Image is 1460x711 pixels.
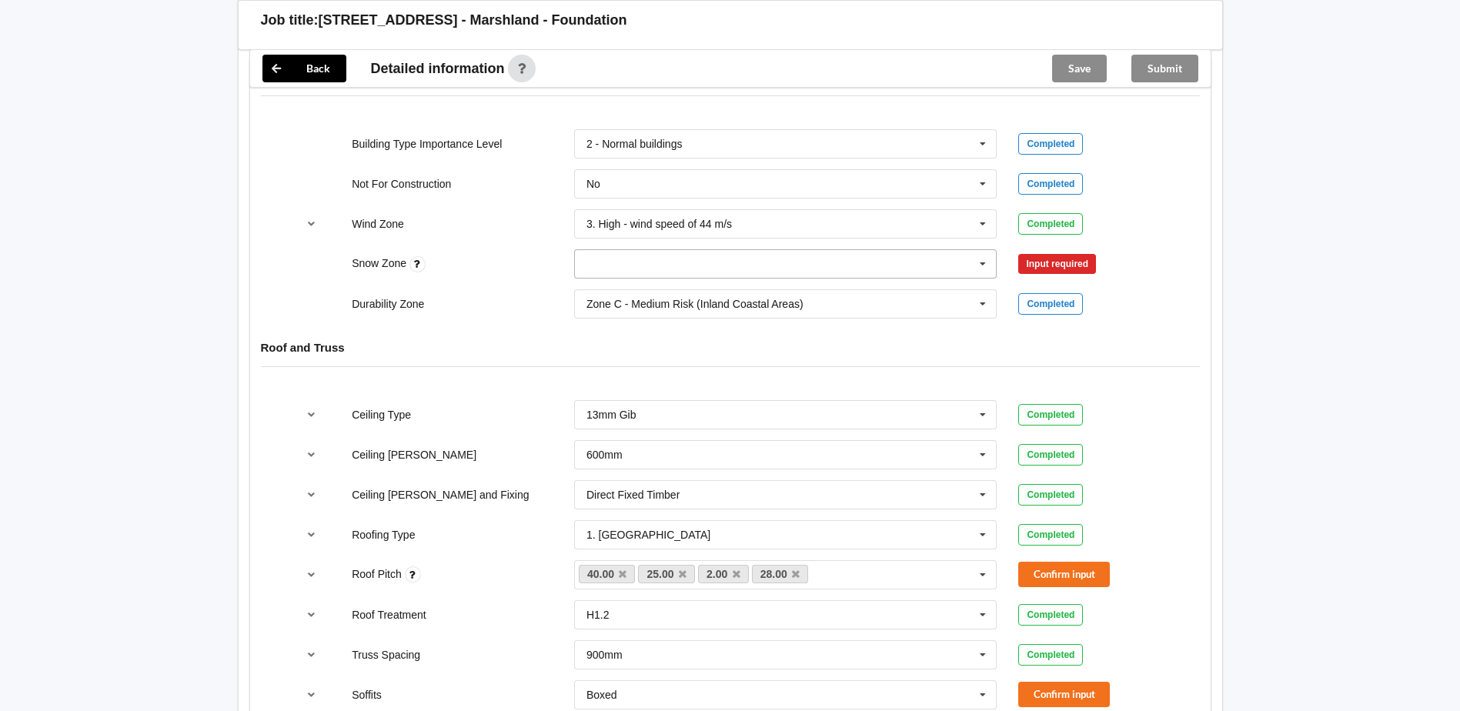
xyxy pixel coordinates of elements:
label: Wind Zone [352,218,404,230]
div: Completed [1018,644,1083,666]
label: Building Type Importance Level [352,138,502,150]
button: reference-toggle [296,561,326,589]
div: Completed [1018,444,1083,466]
div: 1. [GEOGRAPHIC_DATA] [586,529,710,540]
div: Completed [1018,404,1083,426]
div: Zone C - Medium Risk (Inland Coastal Areas) [586,299,804,309]
label: Soffits [352,689,382,701]
div: 600mm [586,449,623,460]
span: Detailed information [371,62,505,75]
div: Completed [1018,133,1083,155]
label: Ceiling Type [352,409,411,421]
div: 2 - Normal buildings [586,139,683,149]
label: Truss Spacing [352,649,420,661]
button: Back [262,55,346,82]
div: Completed [1018,213,1083,235]
a: 2.00 [698,565,749,583]
a: 25.00 [638,565,695,583]
button: reference-toggle [296,210,326,238]
div: Completed [1018,484,1083,506]
label: Snow Zone [352,257,409,269]
div: 3. High - wind speed of 44 m/s [586,219,732,229]
button: Confirm input [1018,682,1110,707]
button: reference-toggle [296,681,326,709]
button: Confirm input [1018,562,1110,587]
h3: [STREET_ADDRESS] - Marshland - Foundation [319,12,627,29]
div: Input required [1018,254,1096,274]
div: Completed [1018,173,1083,195]
h4: Roof and Truss [261,340,1200,355]
div: 13mm Gib [586,409,636,420]
div: No [586,179,600,189]
a: 28.00 [752,565,809,583]
button: reference-toggle [296,521,326,549]
button: reference-toggle [296,401,326,429]
label: Roofing Type [352,529,415,541]
div: 900mm [586,649,623,660]
label: Not For Construction [352,178,451,190]
button: reference-toggle [296,601,326,629]
label: Ceiling [PERSON_NAME] and Fixing [352,489,529,501]
div: H1.2 [586,609,610,620]
div: Boxed [586,689,617,700]
div: Completed [1018,293,1083,315]
a: 40.00 [579,565,636,583]
label: Roof Treatment [352,609,426,621]
button: reference-toggle [296,641,326,669]
h3: Job title: [261,12,319,29]
div: Completed [1018,604,1083,626]
label: Ceiling [PERSON_NAME] [352,449,476,461]
label: Roof Pitch [352,568,404,580]
button: reference-toggle [296,441,326,469]
div: Completed [1018,524,1083,546]
label: Durability Zone [352,298,424,310]
button: reference-toggle [296,481,326,509]
div: Direct Fixed Timber [586,489,680,500]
